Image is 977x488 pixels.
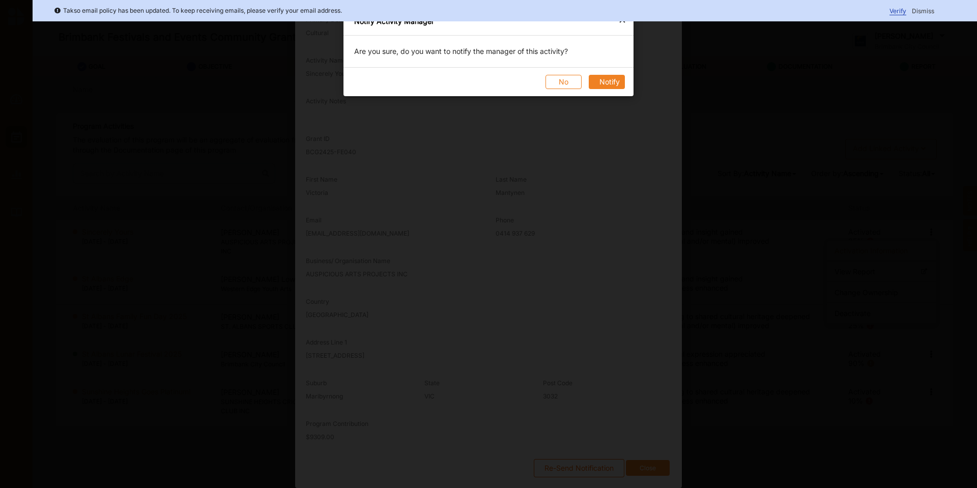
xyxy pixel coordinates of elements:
button: Notify [589,75,625,89]
div: Takso email policy has been updated. To keep receiving emails, please verify your email address. [54,6,342,16]
span: Verify [889,7,906,15]
button: No [545,75,582,89]
p: Are you sure, do you want to notify the manager of this activity? [354,46,623,56]
div: × [618,13,626,25]
span: Dismiss [912,7,934,15]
